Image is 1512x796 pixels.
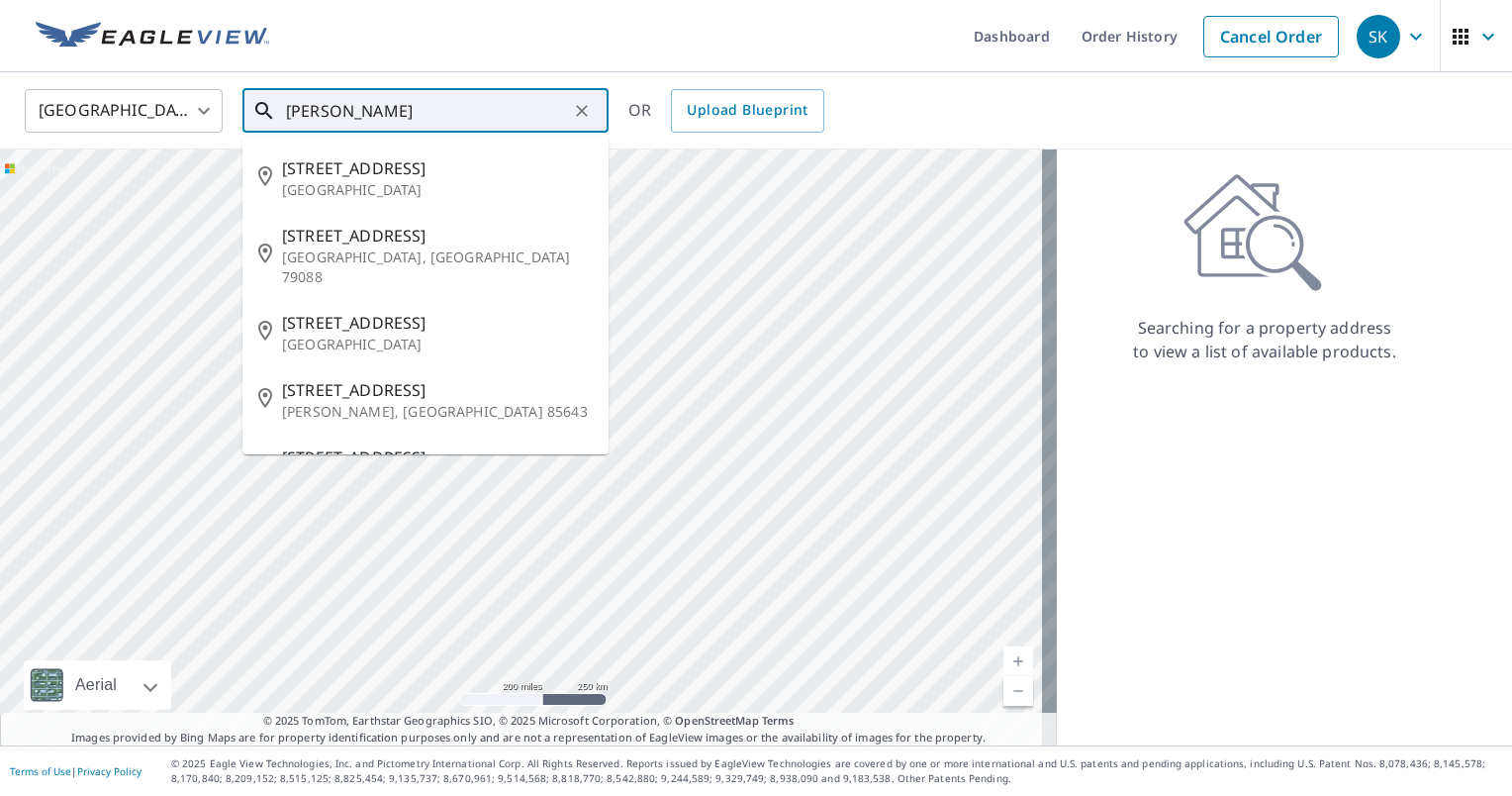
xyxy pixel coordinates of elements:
div: Aerial [69,660,123,710]
span: [STREET_ADDRESS] [282,378,593,402]
p: [GEOGRAPHIC_DATA], [GEOGRAPHIC_DATA] 79088 [282,248,593,287]
p: [PERSON_NAME], [GEOGRAPHIC_DATA] 85643 [282,402,593,422]
a: Terms of Use [10,764,71,778]
img: EV Logo [36,22,269,51]
span: [STREET_ADDRESS] [282,311,593,335]
button: Clear [568,97,596,125]
div: Aerial [24,660,171,710]
span: [STREET_ADDRESS] [282,156,593,180]
a: Cancel Order [1203,16,1339,57]
div: [GEOGRAPHIC_DATA] [25,83,223,139]
a: Current Level 5, Zoom In [1003,647,1033,676]
a: Terms [762,713,795,728]
a: Upload Blueprint [671,89,823,133]
p: | [10,765,142,777]
p: [GEOGRAPHIC_DATA] [282,180,593,200]
a: Current Level 5, Zoom Out [1003,676,1033,706]
span: Upload Blueprint [687,98,807,123]
p: [GEOGRAPHIC_DATA] [282,335,593,354]
span: [STREET_ADDRESS] [282,446,593,469]
div: OR [628,89,824,133]
span: [STREET_ADDRESS] [282,224,593,248]
div: SK [1357,15,1400,58]
p: © 2025 Eagle View Technologies, Inc. and Pictometry International Corp. All Rights Reserved. Repo... [171,756,1502,786]
span: © 2025 TomTom, Earthstar Geographics SIO, © 2025 Microsoft Corporation, © [263,713,795,730]
p: Searching for a property address to view a list of available products. [1132,316,1397,363]
a: OpenStreetMap [675,713,758,728]
input: Search by address or latitude-longitude [286,83,568,139]
a: Privacy Policy [77,764,142,778]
